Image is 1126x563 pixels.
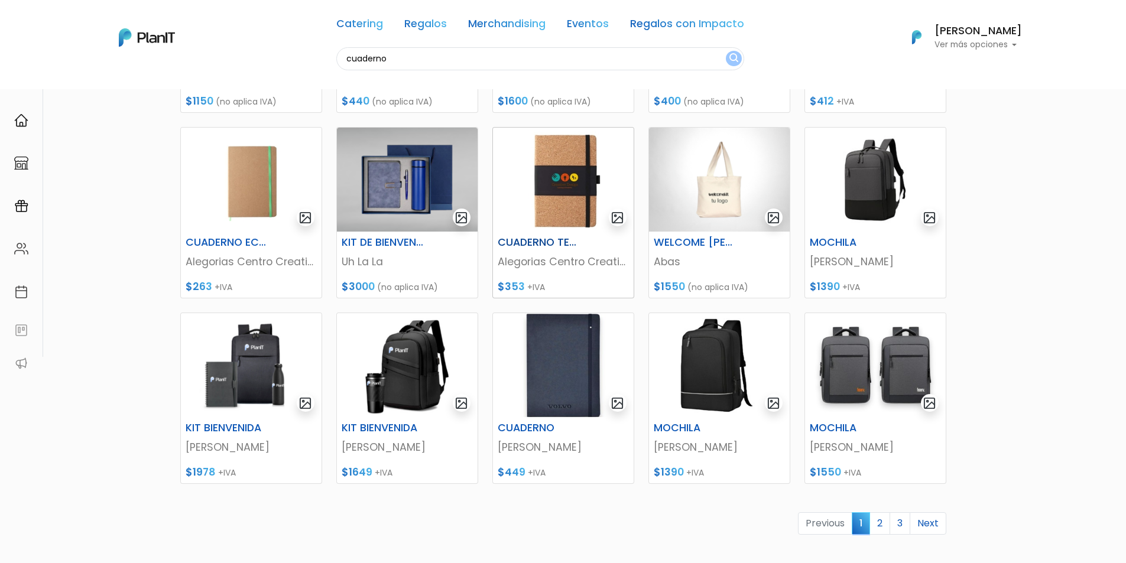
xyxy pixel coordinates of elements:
[181,313,322,417] img: thumb_Captura_de_pantalla_2025-03-17_113229.png
[95,71,119,95] img: user_04fe99587a33b9844688ac17b531be2b.png
[530,96,591,108] span: (no aplica IVA)
[492,313,634,484] a: gallery-light CUADERNO [PERSON_NAME] $449 +IVA
[342,254,473,269] p: Uh La La
[842,281,860,293] span: +IVA
[215,281,232,293] span: +IVA
[14,113,28,128] img: home-e721727adea9d79c4d83392d1f703f7f8bce08238fde08b1acbfd93340b81755.svg
[335,422,431,434] h6: KIT BIENVENIDA
[649,128,790,232] img: thumb_thumb_WhatsApp_Image_2023-06-05_at_12.19-PhotoRoom.png
[630,19,744,33] a: Regalos con Impacto
[336,19,383,33] a: Catering
[527,281,545,293] span: +IVA
[654,440,785,455] p: [PERSON_NAME]
[654,254,785,269] p: Abas
[649,313,790,417] img: thumb_image__copia___copia___copia___copia___copia___copia___copia___copia___copia___copia___copi...
[923,396,936,410] img: gallery-light
[14,156,28,170] img: marketplace-4ceaa7011d94191e9ded77b95e3339b90024bf715f7c57f8cf31f2d8c509eaba.svg
[897,22,1022,53] button: PlanIt Logo [PERSON_NAME] Ver más opciones
[181,128,322,232] img: thumb_Captura_de_pantalla_2023-06-09_174336.jpg
[810,440,941,455] p: [PERSON_NAME]
[836,96,854,108] span: +IVA
[342,465,372,479] span: $1649
[14,323,28,337] img: feedback-78b5a0c8f98aac82b08bfc38622c3050aee476f2c9584af64705fc4e61158814.svg
[648,127,790,298] a: gallery-light WELCOME [PERSON_NAME] Abas $1550 (no aplica IVA)
[31,71,208,95] div: J
[803,236,900,249] h6: MOCHILA
[934,41,1022,49] p: Ver más opciones
[342,94,369,108] span: $440
[843,467,861,479] span: +IVA
[810,465,841,479] span: $1550
[804,313,946,484] a: gallery-light MOCHILA [PERSON_NAME] $1550 +IVA
[810,279,840,294] span: $1390
[767,396,780,410] img: gallery-light
[904,24,930,50] img: PlanIt Logo
[41,109,197,148] p: Ya probaste PlanitGO? Vas a poder automatizarlas acciones de todo el año. Escribinos para saber más!
[528,467,546,479] span: +IVA
[342,440,473,455] p: [PERSON_NAME]
[493,313,634,417] img: thumb_image__copia___copia___copia___copia___copia___copia___copia___copia___copia___copia___copi...
[498,465,525,479] span: $449
[201,177,225,191] i: send
[342,279,375,294] span: $3000
[14,285,28,299] img: calendar-87d922413cdce8b2cf7b7f5f62616a5cf9e4887200fb71536465627b3292af00.svg
[810,254,941,269] p: [PERSON_NAME]
[337,313,478,417] img: thumb_Captura_de_pantalla_2025-03-17_113534.png
[804,127,946,298] a: gallery-light MOCHILA [PERSON_NAME] $1390 +IVA
[493,128,634,232] img: thumb_111111.jpg
[119,71,142,95] span: J
[14,242,28,256] img: people-662611757002400ad9ed0e3c099ab2801c6687ba6c219adb57efc949bc21e19d.svg
[298,396,312,410] img: gallery-light
[377,281,438,293] span: (no aplica IVA)
[687,281,748,293] span: (no aplica IVA)
[498,254,629,269] p: Alegorias Centro Creativo
[14,356,28,370] img: partners-52edf745621dab592f3b2c58e3bca9d71375a7ef29c3b500c9f145b62cc070d4.svg
[654,94,681,108] span: $400
[179,422,275,434] h6: KIT BIENVENIDA
[805,128,946,232] img: thumb_image__copia___copia___copia___copia___copia___copia___copia___copia___copia___copia___copi...
[186,254,317,269] p: Alegorias Centro Creativo
[910,512,946,535] a: Next
[468,19,546,33] a: Merchandising
[455,211,468,224] img: gallery-light
[186,440,317,455] p: [PERSON_NAME]
[375,467,392,479] span: +IVA
[498,440,629,455] p: [PERSON_NAME]
[767,211,780,224] img: gallery-light
[647,236,744,249] h6: WELCOME [PERSON_NAME]
[647,422,744,434] h6: MOCHILA
[729,53,738,64] img: search_button-432b6d5273f82d61273b3651a40e1bd1b912527efae98b1b7a1b2c0702e16a8d.svg
[491,236,588,249] h6: CUADERNO TELA PU Y CORCHO
[611,211,624,224] img: gallery-light
[404,19,447,33] a: Regalos
[654,279,685,294] span: $1550
[186,279,212,294] span: $263
[61,180,180,191] span: ¡Escríbenos!
[186,94,213,108] span: $1150
[492,127,634,298] a: gallery-light CUADERNO TELA PU Y CORCHO Alegorias Centro Creativo $353 +IVA
[180,127,322,298] a: gallery-light CUADERNO ECOLOGICO Alegorias Centro Creativo $263 +IVA
[372,96,433,108] span: (no aplica IVA)
[923,211,936,224] img: gallery-light
[852,512,870,534] span: 1
[336,47,744,70] input: Buscá regalos, desayunos, y más
[14,199,28,213] img: campaigns-02234683943229c281be62815700db0a1741e53638e28bf9629b52c665b00959.svg
[186,465,216,479] span: $1978
[648,313,790,484] a: gallery-light MOCHILA [PERSON_NAME] $1390 +IVA
[218,467,236,479] span: +IVA
[686,467,704,479] span: +IVA
[119,28,175,47] img: PlanIt Logo
[683,96,744,108] span: (no aplica IVA)
[31,83,208,157] div: PLAN IT Ya probaste PlanitGO? Vas a poder automatizarlas acciones de todo el año. Escribinos para...
[335,236,431,249] h6: KIT DE BIENVENIDA
[337,128,478,232] img: thumb_WhatsApp_Image_2023-11-27_at_11.34-PhotoRoom.png
[41,96,76,106] strong: PLAN IT
[611,396,624,410] img: gallery-light
[179,236,275,249] h6: CUADERNO ECOLOGICO
[216,96,277,108] span: (no aplica IVA)
[654,465,684,479] span: $1390
[336,313,478,484] a: gallery-light KIT BIENVENIDA [PERSON_NAME] $1649 +IVA
[890,512,910,535] a: 3
[498,279,525,294] span: $353
[107,59,131,83] img: user_d58e13f531133c46cb30575f4d864daf.jpeg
